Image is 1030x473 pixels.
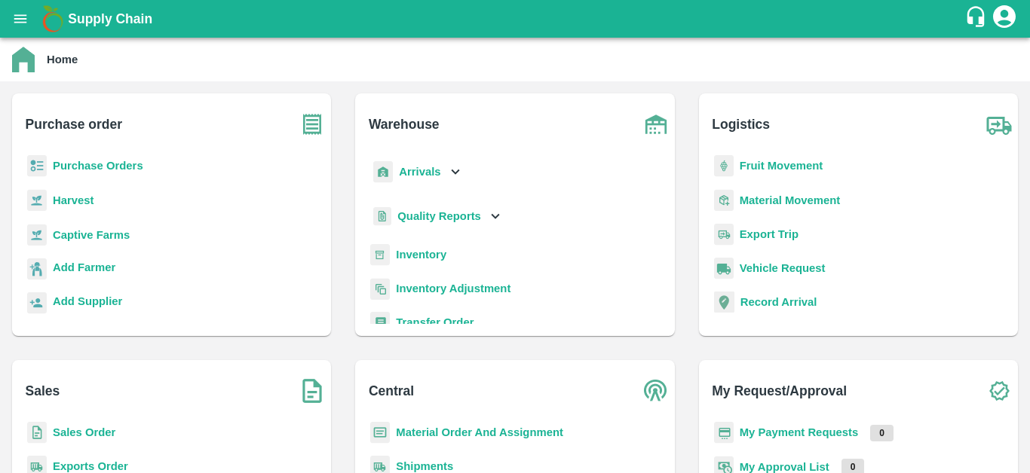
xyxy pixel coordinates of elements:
[991,3,1018,35] div: account of current user
[53,261,115,273] b: Add Farmer
[396,460,453,472] a: Shipments
[27,292,47,314] img: supplier
[68,11,152,26] b: Supply Chain
[980,105,1018,143] img: truck
[27,224,47,246] img: harvest
[396,426,563,438] a: Material Order And Assignment
[714,291,734,313] img: recordArrival
[12,47,35,72] img: home
[26,114,122,135] b: Purchase order
[637,105,675,143] img: warehouse
[53,160,143,172] a: Purchase Orders
[370,278,390,300] img: inventory
[26,380,60,401] b: Sales
[714,155,734,177] img: fruit
[68,8,964,29] a: Supply Chain
[370,155,464,189] div: Arrivals
[27,422,47,444] img: sales
[714,258,734,279] img: vehicle
[3,2,38,36] button: open drawer
[870,425,894,441] p: 0
[369,380,414,401] b: Central
[370,244,390,266] img: whInventory
[714,422,734,444] img: payment
[980,372,1018,410] img: check
[637,372,675,410] img: central
[53,259,115,279] a: Add Farmer
[396,249,446,261] a: Inventory
[714,224,734,246] img: delivery
[27,155,47,177] img: reciept
[712,380,847,401] b: My Request/Approval
[740,296,817,308] a: Record Arrival
[740,461,829,473] a: My Approval List
[740,426,859,438] a: My Payment Requests
[396,282,510,294] a: Inventory Adjustment
[740,262,826,274] a: Vehicle Request
[27,258,47,280] img: farmer
[740,228,799,240] a: Export Trip
[373,161,393,183] img: whArrival
[293,105,331,143] img: purchase
[38,4,68,34] img: logo
[370,312,390,334] img: whTransfer
[53,426,115,438] a: Sales Order
[293,372,331,410] img: soSales
[369,114,440,135] b: Warehouse
[740,194,841,206] a: Material Movement
[964,5,991,32] div: customer-support
[740,160,823,172] a: Fruit Movement
[714,189,734,212] img: material
[399,166,440,178] b: Arrivals
[712,114,770,135] b: Logistics
[397,210,481,222] b: Quality Reports
[373,207,391,226] img: qualityReport
[53,229,130,241] a: Captive Farms
[53,460,128,472] a: Exports Order
[370,422,390,444] img: centralMaterial
[53,295,122,307] b: Add Supplier
[53,194,93,206] a: Harvest
[53,293,122,313] a: Add Supplier
[370,201,504,232] div: Quality Reports
[27,189,47,212] img: harvest
[47,53,78,66] b: Home
[396,316,474,328] a: Transfer Order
